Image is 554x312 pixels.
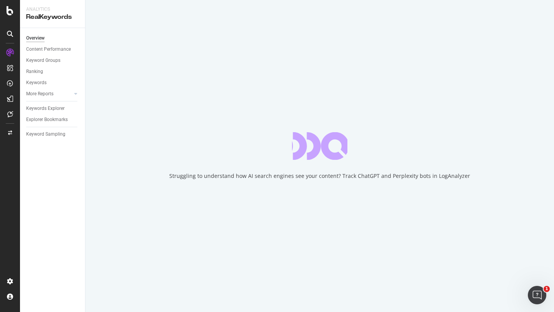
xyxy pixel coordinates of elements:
iframe: Intercom live chat [528,286,546,304]
div: Overview [26,34,45,42]
a: Content Performance [26,45,80,53]
a: Ranking [26,68,80,76]
div: Keyword Sampling [26,130,65,138]
a: Explorer Bookmarks [26,116,80,124]
div: Struggling to understand how AI search engines see your content? Track ChatGPT and Perplexity bot... [169,172,470,180]
div: Content Performance [26,45,71,53]
div: Analytics [26,6,79,13]
div: Keywords Explorer [26,105,65,113]
a: Keywords Explorer [26,105,80,113]
a: Keywords [26,79,80,87]
div: Keywords [26,79,47,87]
div: Ranking [26,68,43,76]
span: 1 [544,286,550,292]
div: Explorer Bookmarks [26,116,68,124]
a: Keyword Sampling [26,130,80,138]
a: Overview [26,34,80,42]
div: More Reports [26,90,53,98]
div: animation [292,132,347,160]
a: Keyword Groups [26,56,80,65]
div: Keyword Groups [26,56,60,65]
a: More Reports [26,90,72,98]
div: RealKeywords [26,13,79,22]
